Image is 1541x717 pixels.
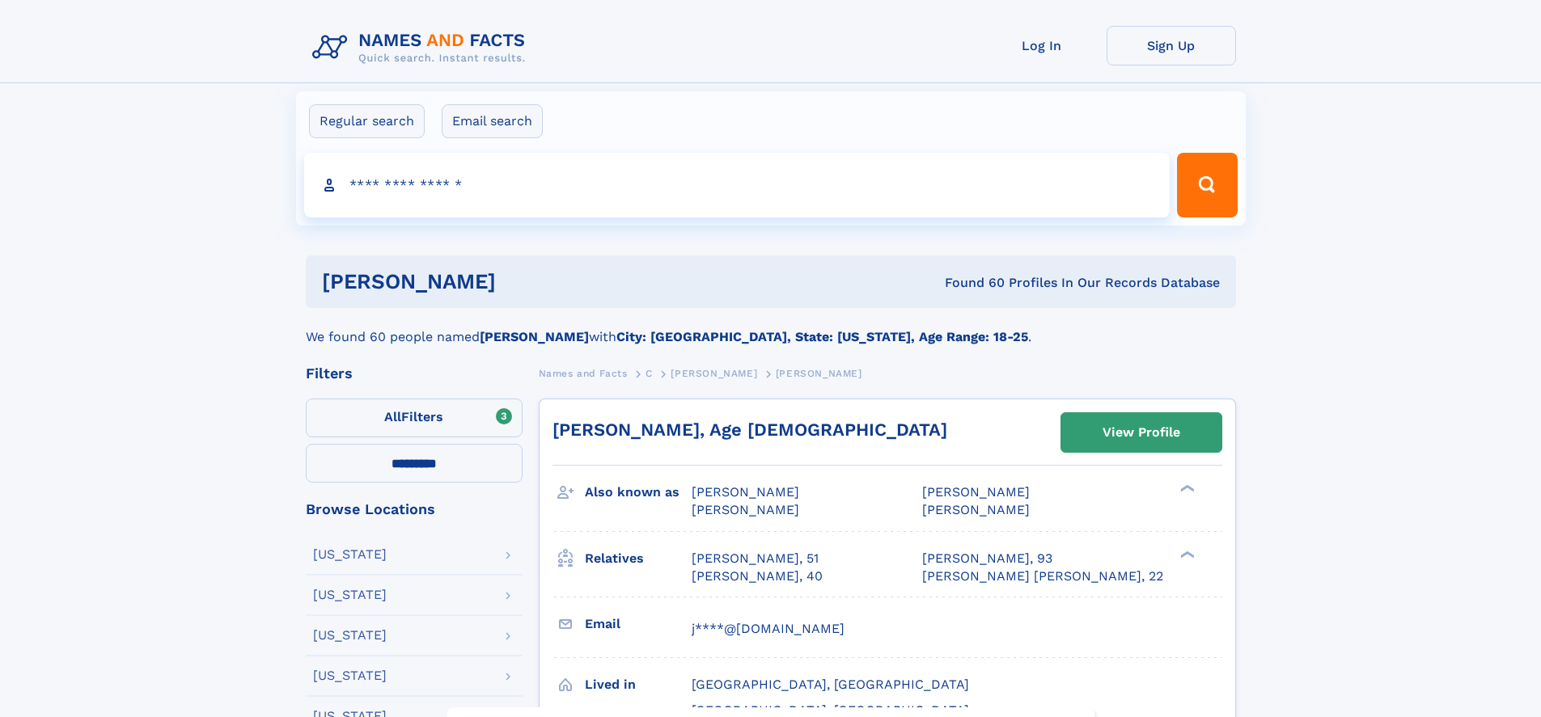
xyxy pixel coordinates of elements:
div: ❯ [1176,549,1196,559]
label: Email search [442,104,543,138]
a: View Profile [1061,413,1221,452]
input: search input [304,153,1171,217]
div: [US_STATE] [313,669,387,682]
span: [PERSON_NAME] [922,502,1030,517]
span: [PERSON_NAME] [692,502,799,517]
h1: [PERSON_NAME] [322,272,721,292]
div: [US_STATE] [313,588,387,601]
a: Log In [977,26,1107,65]
div: [US_STATE] [313,548,387,561]
div: Filters [306,366,523,381]
h3: Relatives [585,545,692,572]
span: C [646,368,653,379]
h3: Also known as [585,479,692,506]
h3: Email [585,610,692,638]
b: City: [GEOGRAPHIC_DATA], State: [US_STATE], Age Range: 18-25 [616,329,1028,344]
a: [PERSON_NAME] [671,363,757,383]
span: [PERSON_NAME] [776,368,862,379]
label: Filters [306,399,523,437]
a: [PERSON_NAME] [PERSON_NAME], 22 [922,567,1163,585]
a: [PERSON_NAME], 40 [692,567,823,585]
a: [PERSON_NAME], Age [DEMOGRAPHIC_DATA] [552,420,947,440]
label: Regular search [309,104,425,138]
div: We found 60 people named with . [306,308,1236,347]
div: Found 60 Profiles In Our Records Database [720,274,1220,292]
div: Browse Locations [306,502,523,517]
div: View Profile [1103,414,1180,451]
a: Names and Facts [539,363,628,383]
b: [PERSON_NAME] [480,329,589,344]
a: [PERSON_NAME], 51 [692,550,819,567]
a: Sign Up [1107,26,1236,65]
div: [US_STATE] [313,629,387,642]
h3: Lived in [585,671,692,698]
span: [PERSON_NAME] [671,368,757,379]
span: All [384,409,401,424]
span: [GEOGRAPHIC_DATA], [GEOGRAPHIC_DATA] [692,677,969,692]
a: C [646,363,653,383]
span: [PERSON_NAME] [692,484,799,500]
a: [PERSON_NAME], 93 [922,550,1052,567]
button: Search Button [1177,153,1237,217]
span: [PERSON_NAME] [922,484,1030,500]
img: Logo Names and Facts [306,26,539,70]
div: ❯ [1176,483,1196,494]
